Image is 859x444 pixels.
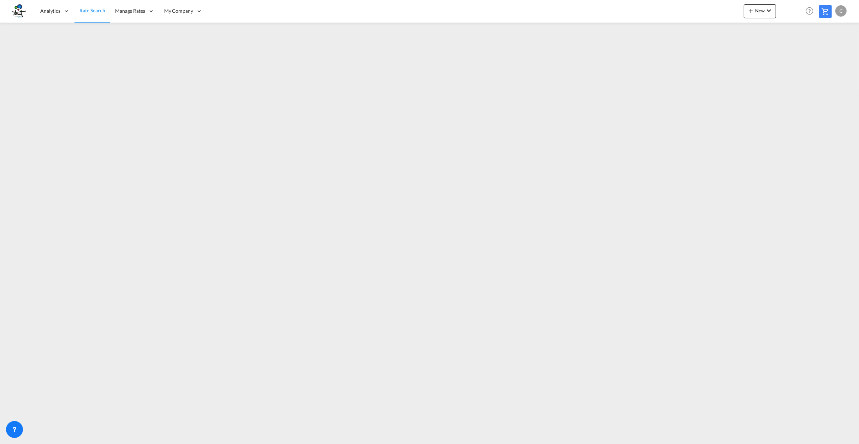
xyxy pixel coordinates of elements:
span: New [747,8,773,13]
img: e533cd407c0111f08607b3a76ff044e7.png [11,3,26,19]
span: Manage Rates [115,7,145,14]
div: C [835,5,847,17]
span: Analytics [40,7,60,14]
span: My Company [164,7,193,14]
md-icon: icon-plus 400-fg [747,6,755,15]
md-icon: icon-chevron-down [765,6,773,15]
div: Help [804,5,819,18]
span: Rate Search [79,7,105,13]
button: icon-plus 400-fgNewicon-chevron-down [744,4,776,18]
span: Help [804,5,816,17]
